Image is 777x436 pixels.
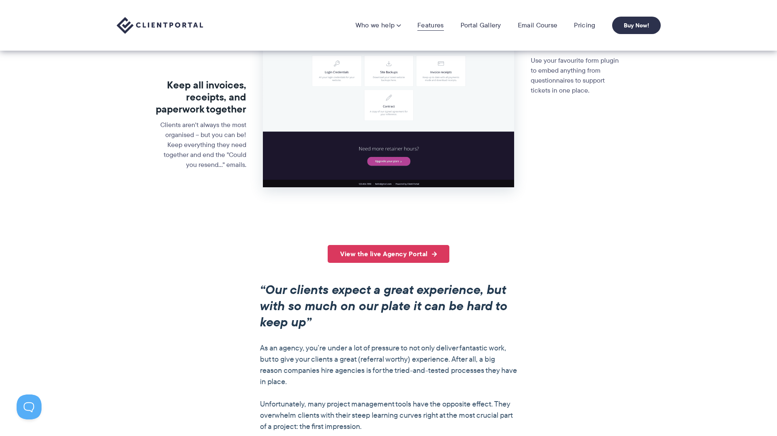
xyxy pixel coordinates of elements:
a: Pricing [574,21,595,29]
a: Portal Gallery [461,21,501,29]
em: “Our clients expect a great experience, but with so much on our plate it can be hard to keep up” [260,280,507,331]
p: Unfortunately, many project management tools have the opposite effect. They overwhelm clients wit... [260,399,517,432]
p: Clients aren't always the most organised – but you can be! Keep everything they need together and... [155,120,246,170]
h3: Keep all invoices, receipts, and paperwork together [155,79,246,115]
a: Email Course [518,21,558,29]
p: Use your favourite form plugin to embed anything from questionnaires to support tickets in one pl... [531,56,622,96]
a: Features [417,21,444,29]
a: Buy Now! [612,17,661,34]
a: Who we help [355,21,401,29]
h3: Embed forms that clients can fill in directly from their portal [531,3,622,51]
a: View the live Agency Portal [328,245,449,263]
iframe: Toggle Customer Support [17,394,42,419]
p: As an agency, you’re under a lot of pressure to not only deliver fantastic work, but to give your... [260,343,517,387]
